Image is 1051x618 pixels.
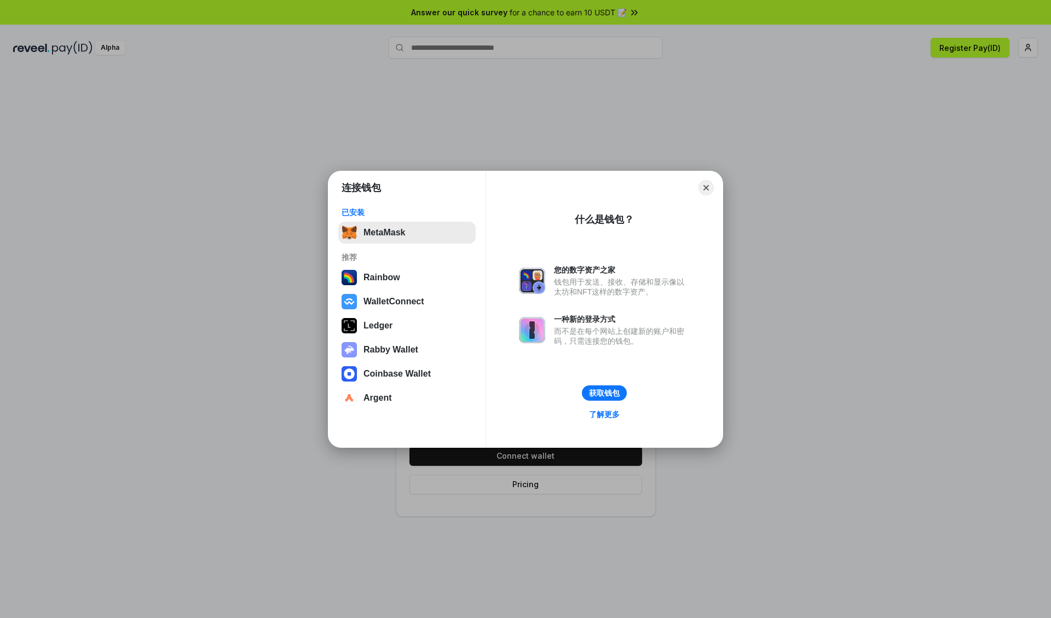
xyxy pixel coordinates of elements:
[519,268,545,294] img: svg+xml,%3Csvg%20xmlns%3D%22http%3A%2F%2Fwww.w3.org%2F2000%2Fsvg%22%20fill%3D%22none%22%20viewBox...
[363,321,392,331] div: Ledger
[554,326,690,346] div: 而不是在每个网站上创建新的账户和密码，只需连接您的钱包。
[363,273,400,282] div: Rainbow
[342,207,472,217] div: 已安装
[338,339,476,361] button: Rabby Wallet
[338,222,476,244] button: MetaMask
[342,294,357,309] img: svg+xml,%3Csvg%20width%3D%2228%22%20height%3D%2228%22%20viewBox%3D%220%200%2028%2028%22%20fill%3D...
[589,409,620,419] div: 了解更多
[554,277,690,297] div: 钱包用于发送、接收、存储和显示像以太坊和NFT这样的数字资产。
[338,387,476,409] button: Argent
[554,265,690,275] div: 您的数字资产之家
[338,291,476,313] button: WalletConnect
[363,228,405,238] div: MetaMask
[589,388,620,398] div: 获取钱包
[342,318,357,333] img: svg+xml,%3Csvg%20xmlns%3D%22http%3A%2F%2Fwww.w3.org%2F2000%2Fsvg%22%20width%3D%2228%22%20height%3...
[342,366,357,382] img: svg+xml,%3Csvg%20width%3D%2228%22%20height%3D%2228%22%20viewBox%3D%220%200%2028%2028%22%20fill%3D...
[582,407,626,421] a: 了解更多
[338,315,476,337] button: Ledger
[342,390,357,406] img: svg+xml,%3Csvg%20width%3D%2228%22%20height%3D%2228%22%20viewBox%3D%220%200%2028%2028%22%20fill%3D...
[342,270,357,285] img: svg+xml,%3Csvg%20width%3D%22120%22%20height%3D%22120%22%20viewBox%3D%220%200%20120%20120%22%20fil...
[554,314,690,324] div: 一种新的登录方式
[698,180,714,195] button: Close
[342,225,357,240] img: svg+xml,%3Csvg%20fill%3D%22none%22%20height%3D%2233%22%20viewBox%3D%220%200%2035%2033%22%20width%...
[575,213,634,226] div: 什么是钱包？
[363,369,431,379] div: Coinbase Wallet
[342,252,472,262] div: 推荐
[519,317,545,343] img: svg+xml,%3Csvg%20xmlns%3D%22http%3A%2F%2Fwww.w3.org%2F2000%2Fsvg%22%20fill%3D%22none%22%20viewBox...
[582,385,627,401] button: 获取钱包
[363,393,392,403] div: Argent
[363,297,424,307] div: WalletConnect
[363,345,418,355] div: Rabby Wallet
[338,267,476,288] button: Rainbow
[338,363,476,385] button: Coinbase Wallet
[342,342,357,357] img: svg+xml,%3Csvg%20xmlns%3D%22http%3A%2F%2Fwww.w3.org%2F2000%2Fsvg%22%20fill%3D%22none%22%20viewBox...
[342,181,381,194] h1: 连接钱包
